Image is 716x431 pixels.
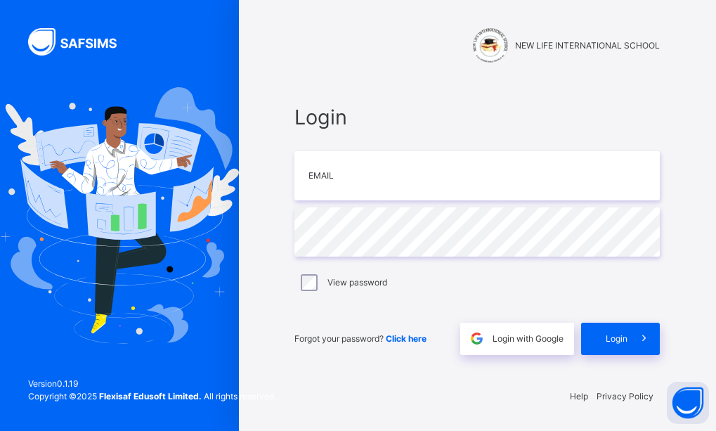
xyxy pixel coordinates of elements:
[294,333,427,344] span: Forgot your password?
[28,378,276,390] span: Version 0.1.19
[515,39,660,52] span: NEW LIFE INTERNATIONAL SCHOOL
[570,391,588,401] a: Help
[28,391,276,401] span: Copyright © 2025 All rights reserved.
[99,391,202,401] strong: Flexisaf Edusoft Limited.
[28,28,134,56] img: SAFSIMS Logo
[327,276,387,289] label: View password
[606,333,627,345] span: Login
[597,391,653,401] a: Privacy Policy
[469,330,485,347] img: google.396cfc9801f0270233282035f929180a.svg
[386,333,427,344] a: Click here
[667,382,709,424] button: Open asap
[493,333,564,345] span: Login with Google
[294,102,660,132] span: Login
